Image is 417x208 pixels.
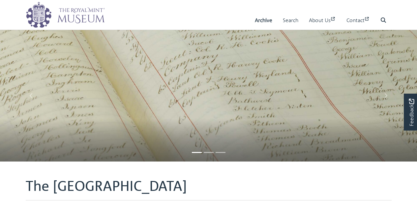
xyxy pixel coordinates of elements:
img: logo_wide.png [26,2,105,28]
a: Archive [255,11,272,30]
a: Contact [346,11,370,30]
a: About Us [309,11,336,30]
a: Move to next slideshow image [354,30,417,162]
h1: The [GEOGRAPHIC_DATA] [26,177,392,200]
a: Search [283,11,298,30]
